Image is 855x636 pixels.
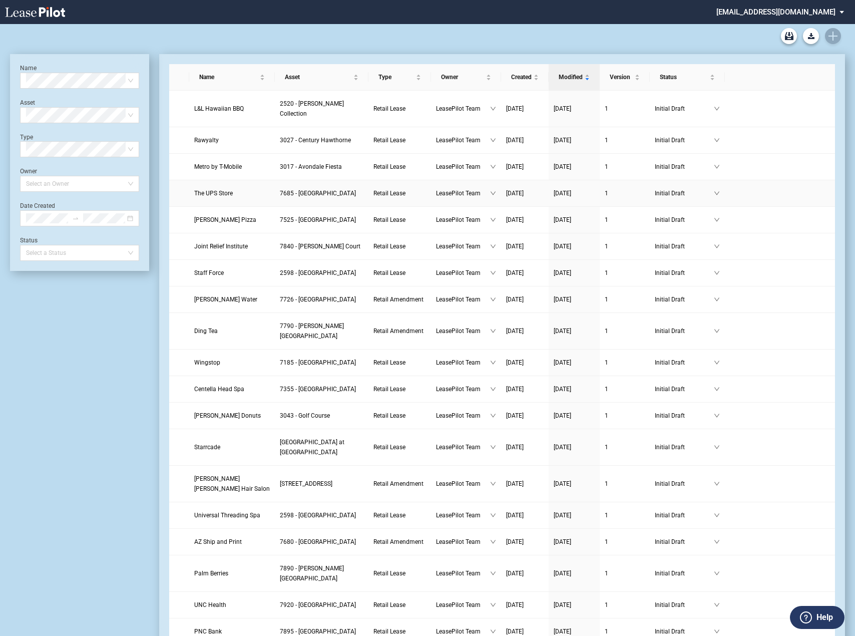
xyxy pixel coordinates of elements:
span: Retail Lease [373,269,405,276]
span: LeasePilot Team [436,162,490,172]
a: AZ Ship and Print [194,537,270,547]
label: Asset [20,99,35,106]
a: Retail Amendment [373,326,426,336]
span: [DATE] [554,328,571,335]
span: Initial Draft [655,510,714,520]
span: down [490,570,496,576]
a: [DATE] [506,135,544,145]
span: Initial Draft [655,442,714,452]
span: [DATE] [506,269,524,276]
span: 1 [605,163,608,170]
span: [DATE] [554,444,571,451]
a: [DATE] [554,358,595,368]
th: Owner [431,64,501,91]
span: down [490,539,496,545]
a: L&L Hawaiian BBQ [194,104,270,114]
a: 2598 - [GEOGRAPHIC_DATA] [280,510,363,520]
span: down [490,217,496,223]
span: Palm Berries [194,570,228,577]
span: down [714,570,720,576]
a: Retail Lease [373,600,426,610]
span: 2520 - Cordova Collection [280,100,344,117]
span: down [490,190,496,196]
span: Retail Lease [373,412,405,419]
span: LeasePilot Team [436,537,490,547]
a: 7680 - [GEOGRAPHIC_DATA] [280,537,363,547]
span: Rawyalty [194,137,219,144]
span: 7275 - Hebron Parkway [280,480,332,487]
span: LeasePilot Team [436,215,490,225]
span: Centella Head Spa [194,386,244,393]
span: Initial Draft [655,104,714,114]
span: down [714,444,720,450]
span: 7680 - North Park Plaza [280,538,356,545]
span: down [714,481,720,487]
span: Staff Force [194,269,224,276]
span: 2598 - Watauga Towne Center [280,512,356,519]
span: [DATE] [554,538,571,545]
span: 1 [605,444,608,451]
span: 3017 - Avondale Fiesta [280,163,342,170]
label: Type [20,134,33,141]
span: [DATE] [554,412,571,419]
span: [DATE] [506,538,524,545]
a: Ding Tea [194,326,270,336]
a: Retail Lease [373,104,426,114]
a: [DATE] [506,411,544,421]
span: 1 [605,243,608,250]
span: Retail Lease [373,386,405,393]
span: [DATE] [554,512,571,519]
a: 7185 - [GEOGRAPHIC_DATA] [280,358,363,368]
th: Asset [275,64,368,91]
span: Retail Lease [373,163,405,170]
a: [DATE] [506,162,544,172]
a: [DATE] [554,135,595,145]
span: Retail Lease [373,601,405,608]
label: Name [20,65,37,72]
span: 7185 - Cameron Park [280,359,356,366]
a: 1 [605,162,645,172]
a: 1 [605,294,645,304]
span: 3043 - Golf Course [280,412,330,419]
span: 7590 - Main Street at Town Center [280,439,344,456]
a: [PERSON_NAME] Donuts [194,411,270,421]
span: 1 [605,328,608,335]
span: LeasePilot Team [436,241,490,251]
span: down [490,481,496,487]
span: down [714,243,720,249]
span: Initial Draft [655,358,714,368]
span: LeasePilot Team [436,479,490,489]
a: [DATE] [554,411,595,421]
span: Retail Lease [373,190,405,197]
a: Joint Relief Institute [194,241,270,251]
span: [DATE] [506,512,524,519]
span: 1 [605,480,608,487]
a: 2598 - [GEOGRAPHIC_DATA] [280,268,363,278]
a: Rawyalty [194,135,270,145]
span: 1 [605,359,608,366]
span: Retail Lease [373,570,405,577]
span: [DATE] [506,243,524,250]
span: 1 [605,570,608,577]
a: Retail Lease [373,162,426,172]
span: 7355 - Grandview [280,386,356,393]
a: Archive [781,28,797,44]
span: [DATE] [506,386,524,393]
a: [DATE] [506,537,544,547]
span: Retail Lease [373,216,405,223]
a: 7920 - [GEOGRAPHIC_DATA] [280,600,363,610]
span: Initial Draft [655,215,714,225]
a: Retail Amendment [373,479,426,489]
span: Retail Amendment [373,480,423,487]
span: [DATE] [554,105,571,112]
a: 1 [605,326,645,336]
span: down [714,190,720,196]
a: [DATE] [506,479,544,489]
span: [DATE] [506,137,524,144]
th: Modified [549,64,600,91]
span: [DATE] [506,296,524,303]
a: Retail Lease [373,215,426,225]
span: LeasePilot Team [436,411,490,421]
span: LeasePilot Team [436,188,490,198]
a: 1 [605,510,645,520]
